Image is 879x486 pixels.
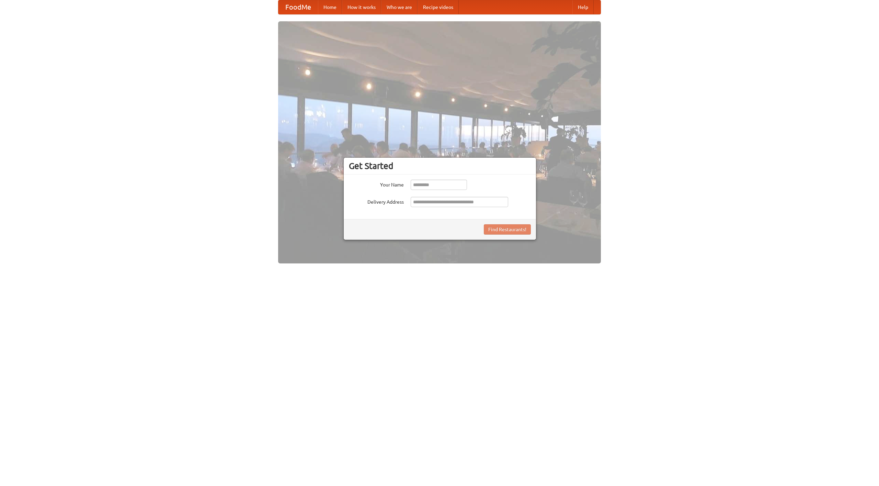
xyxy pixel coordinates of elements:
a: FoodMe [278,0,318,14]
a: Recipe videos [418,0,459,14]
label: Your Name [349,180,404,188]
h3: Get Started [349,161,531,171]
a: Home [318,0,342,14]
a: How it works [342,0,381,14]
label: Delivery Address [349,197,404,205]
button: Find Restaurants! [484,224,531,235]
a: Help [572,0,594,14]
a: Who we are [381,0,418,14]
